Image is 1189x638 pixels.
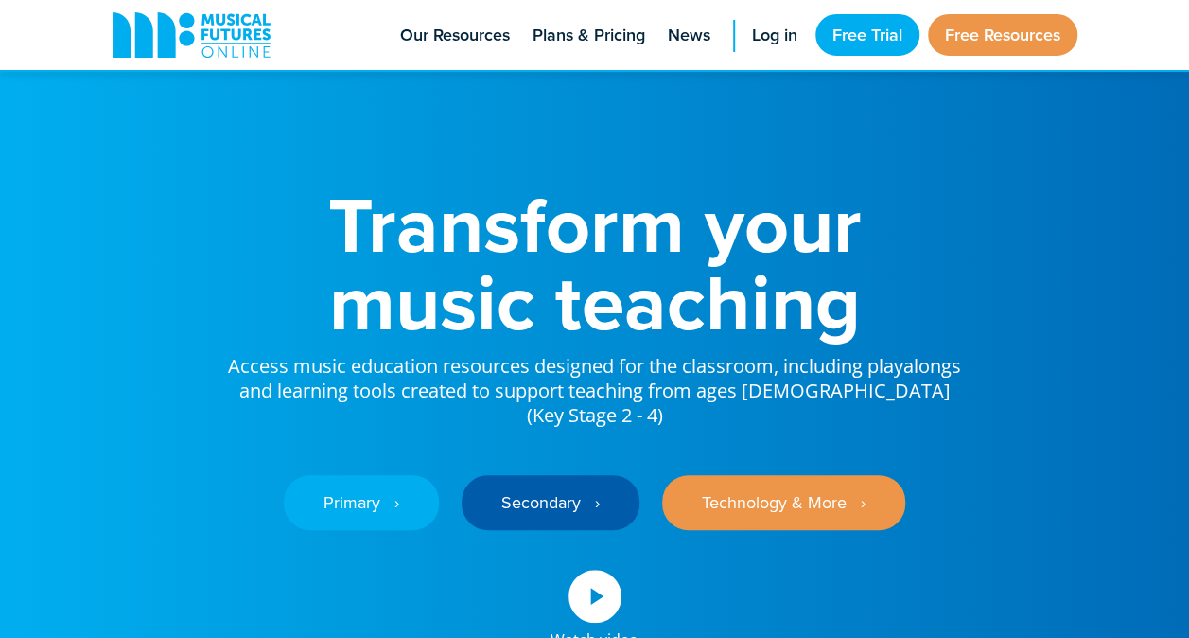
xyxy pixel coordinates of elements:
a: Technology & More ‎‏‏‎ ‎ › [662,475,905,530]
span: Log in [752,23,797,48]
a: Secondary ‎‏‏‎ ‎ › [462,475,639,530]
span: News [668,23,710,48]
a: Free Resources [928,14,1077,56]
a: Primary ‎‏‏‎ ‎ › [284,475,439,530]
h1: Transform your music teaching [226,186,964,341]
p: Access music education resources designed for the classroom, including playalongs and learning to... [226,341,964,428]
span: Our Resources [400,23,510,48]
span: Plans & Pricing [533,23,645,48]
a: Free Trial [815,14,919,56]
